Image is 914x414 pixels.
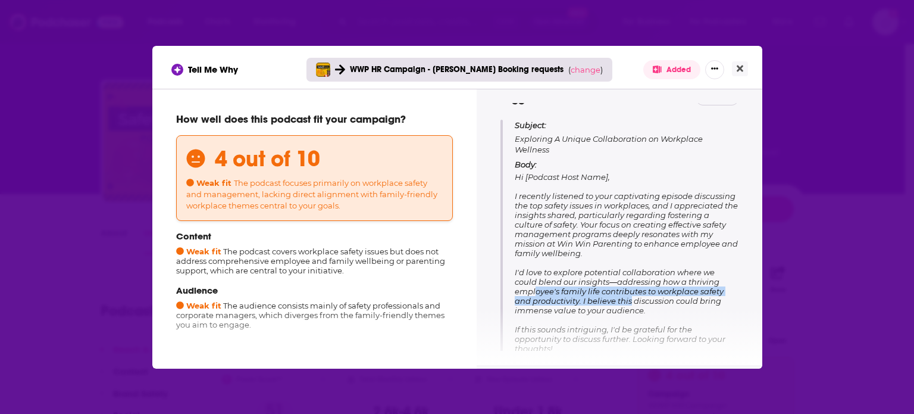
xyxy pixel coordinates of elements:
button: Added [643,60,700,79]
span: Tell Me Why [188,64,238,75]
p: Additional Info [176,348,453,362]
span: The podcast focuses primarily on workplace safety and management, lacking direct alignment with f... [186,178,437,210]
span: WWP HR Campaign - [PERSON_NAME] Booking requests [350,64,564,74]
span: Weak fit [186,178,231,188]
p: Content [176,231,453,242]
span: Body: [515,160,537,169]
span: ( ) [568,65,603,74]
div: The podcast covers workplace safety issues but does not address comprehensive employee and family... [176,231,453,275]
span: Weak fit [176,247,221,256]
button: Close [732,61,748,76]
span: Subject: [515,120,546,130]
p: How well does this podcast fit your campaign? [176,113,453,126]
h3: 4 out of 10 [215,145,320,172]
button: Show More Button [705,60,724,79]
img: tell me why sparkle [173,66,181,74]
span: change [571,65,600,74]
img: The Safety Geek Podcast: Geeking Out About Workplace Safety [316,63,330,77]
div: The audience consists mainly of safety professionals and corporate managers, which diverges from ... [176,285,453,329]
p: Audience [176,285,453,296]
span: Hi [Podcast Host Name], I recently listened to your captivating episode discussing the top safety... [515,172,738,391]
p: Exploring A Unique Collaboration on Workplace Wellness [515,120,738,155]
span: Weak fit [176,301,221,310]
